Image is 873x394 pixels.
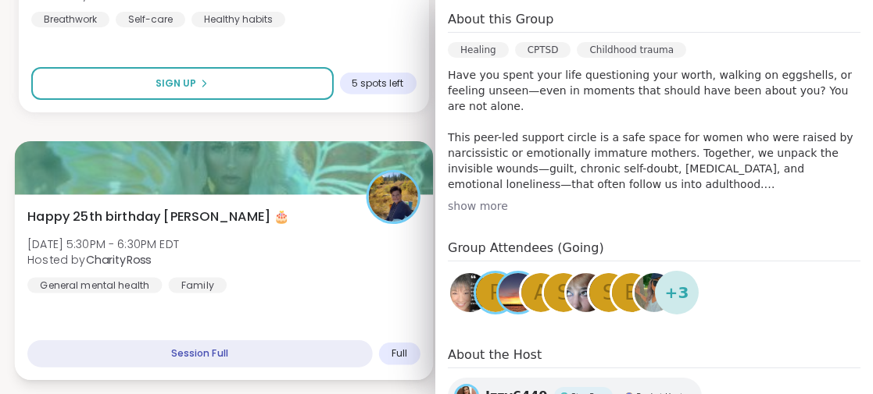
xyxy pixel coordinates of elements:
p: Have you spent your life questioning your worth, walking on eggshells, or feeling unseen—even in ... [448,67,860,192]
h4: Group Attendees (Going) [448,239,860,261]
a: hazel0818 [632,271,676,314]
span: S [603,278,616,308]
span: Sign Up [156,76,196,91]
div: General mental health [27,277,162,293]
a: ReginaMaria [448,271,492,314]
div: show more [448,198,860,214]
div: Healthy habits [191,12,285,27]
button: Sign Up [31,67,334,100]
h4: About this Group [448,10,553,29]
img: BrinaMarie [567,273,606,312]
div: CPTSD [515,42,571,58]
img: MayC [499,273,538,312]
span: s [557,278,571,308]
div: Session Full [27,340,372,367]
div: Family [169,277,227,293]
span: p [489,278,502,308]
span: Happy 25th birthday [PERSON_NAME] 🎂 [27,207,290,225]
a: s [542,271,585,314]
h4: About the Host [448,346,860,368]
span: Full [392,347,407,360]
img: hazel0818 [635,273,674,312]
a: b [610,271,653,314]
span: [DATE] 5:30PM - 6:30PM EDT [27,236,179,251]
div: Childhood trauma [577,42,686,58]
img: CharityRoss [368,172,417,222]
span: + 3 [665,281,689,304]
a: MayC [496,271,540,314]
a: BrinaMarie [564,271,608,314]
span: A [534,278,548,308]
a: A [519,271,563,314]
div: Healing [448,42,509,58]
a: p [474,271,517,314]
span: b [624,278,639,308]
img: ReginaMaria [450,273,489,312]
a: S [587,271,631,314]
span: 5 spots left [352,77,404,90]
div: Breathwork [31,12,109,27]
div: Self-care [116,12,185,27]
b: CharityRoss [86,252,152,268]
span: Hosted by [27,252,179,268]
